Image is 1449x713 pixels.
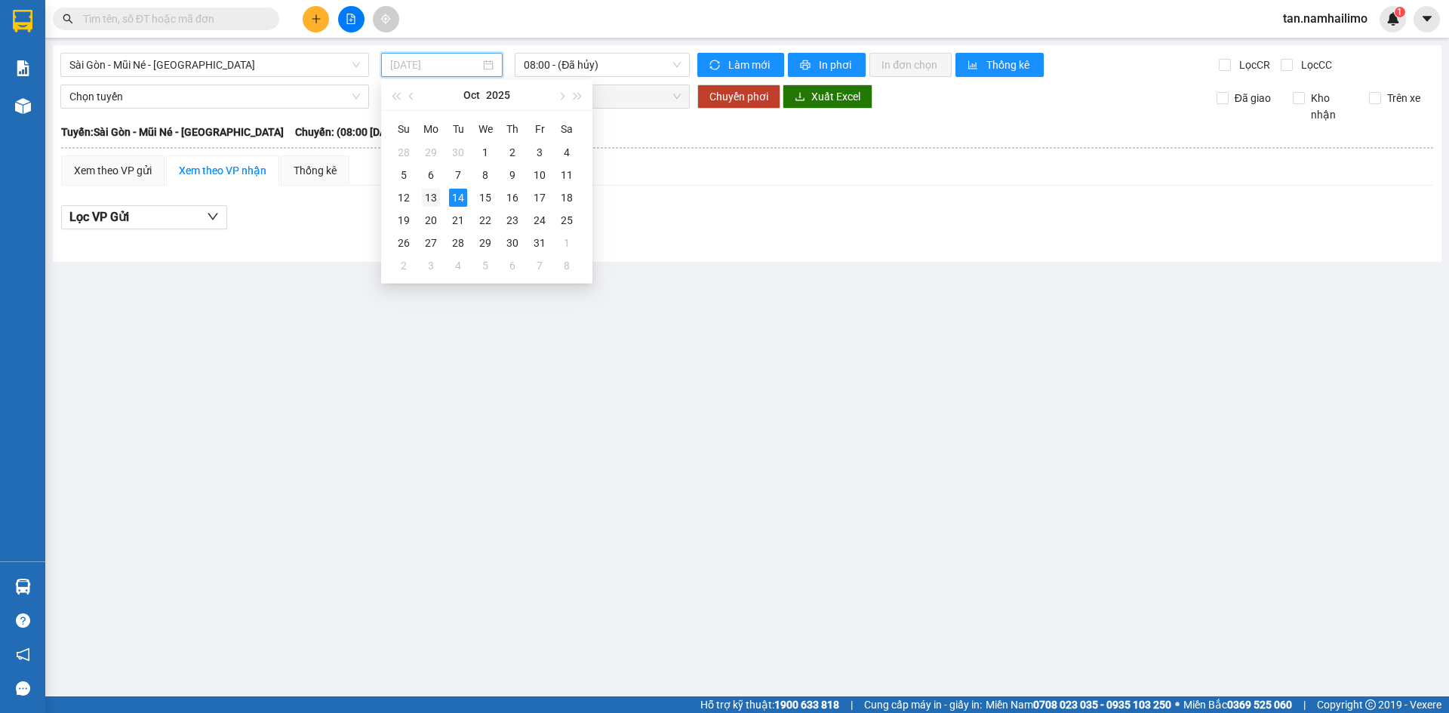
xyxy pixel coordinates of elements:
[526,141,553,164] td: 2025-10-03
[390,141,417,164] td: 2025-09-28
[16,613,30,628] span: question-circle
[524,54,681,76] span: 08:00 - (Đã hủy)
[449,234,467,252] div: 28
[553,164,580,186] td: 2025-10-11
[783,85,872,109] button: downloadXuất Excel
[472,117,499,141] th: We
[788,53,866,77] button: printerIn phơi
[15,60,31,76] img: solution-icon
[63,14,73,24] span: search
[417,232,445,254] td: 2025-10-27
[476,143,494,161] div: 1
[503,189,521,207] div: 16
[531,189,549,207] div: 17
[445,232,472,254] td: 2025-10-28
[417,254,445,277] td: 2025-11-03
[390,117,417,141] th: Su
[1414,6,1440,32] button: caret-down
[558,166,576,184] div: 11
[524,85,681,108] span: Chọn chuyến
[1381,90,1426,106] span: Trên xe
[558,189,576,207] div: 18
[1233,57,1272,73] span: Lọc CR
[486,80,510,110] button: 2025
[1397,7,1402,17] span: 1
[1175,702,1180,708] span: ⚪️
[395,189,413,207] div: 12
[417,186,445,209] td: 2025-10-13
[700,696,839,713] span: Hỗ trợ kỹ thuật:
[417,117,445,141] th: Mo
[472,209,499,232] td: 2025-10-22
[526,209,553,232] td: 2025-10-24
[16,681,30,696] span: message
[728,57,772,73] span: Làm mới
[1227,699,1292,711] strong: 0369 525 060
[476,189,494,207] div: 15
[499,164,526,186] td: 2025-10-09
[417,141,445,164] td: 2025-09-29
[499,254,526,277] td: 2025-11-06
[553,141,580,164] td: 2025-10-04
[531,257,549,275] div: 7
[558,211,576,229] div: 25
[800,60,813,72] span: printer
[207,211,219,223] span: down
[503,257,521,275] div: 6
[422,257,440,275] div: 3
[986,57,1032,73] span: Thống kê
[526,254,553,277] td: 2025-11-07
[499,186,526,209] td: 2025-10-16
[303,6,329,32] button: plus
[864,696,982,713] span: Cung cấp máy in - giấy in:
[83,11,261,27] input: Tìm tên, số ĐT hoặc mã đơn
[449,166,467,184] div: 7
[179,162,266,179] div: Xem theo VP nhận
[15,98,31,114] img: warehouse-icon
[709,60,722,72] span: sync
[1033,699,1171,711] strong: 0708 023 035 - 0935 103 250
[503,234,521,252] div: 30
[294,162,337,179] div: Thống kê
[503,143,521,161] div: 2
[1295,57,1334,73] span: Lọc CC
[69,85,360,108] span: Chọn tuyến
[558,257,576,275] div: 8
[553,117,580,141] th: Sa
[499,232,526,254] td: 2025-10-30
[1386,12,1400,26] img: icon-new-feature
[445,186,472,209] td: 2025-10-14
[449,211,467,229] div: 21
[15,579,31,595] img: warehouse-icon
[526,117,553,141] th: Fr
[338,6,365,32] button: file-add
[390,254,417,277] td: 2025-11-02
[16,647,30,662] span: notification
[69,207,129,226] span: Lọc VP Gửi
[1229,90,1277,106] span: Đã giao
[553,186,580,209] td: 2025-10-18
[476,234,494,252] div: 29
[61,205,227,229] button: Lọc VP Gửi
[422,189,440,207] div: 13
[1365,699,1376,710] span: copyright
[380,14,391,24] span: aim
[1183,696,1292,713] span: Miền Bắc
[526,232,553,254] td: 2025-10-31
[558,234,576,252] div: 1
[422,143,440,161] div: 29
[476,257,494,275] div: 5
[390,186,417,209] td: 2025-10-12
[390,57,480,73] input: 14/10/2025
[531,166,549,184] div: 10
[531,211,549,229] div: 24
[61,126,284,138] b: Tuyến: Sài Gòn - Mũi Né - [GEOGRAPHIC_DATA]
[526,186,553,209] td: 2025-10-17
[417,209,445,232] td: 2025-10-20
[1303,696,1306,713] span: |
[390,164,417,186] td: 2025-10-05
[1395,7,1405,17] sup: 1
[373,6,399,32] button: aim
[1420,12,1434,26] span: caret-down
[869,53,952,77] button: In đơn chọn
